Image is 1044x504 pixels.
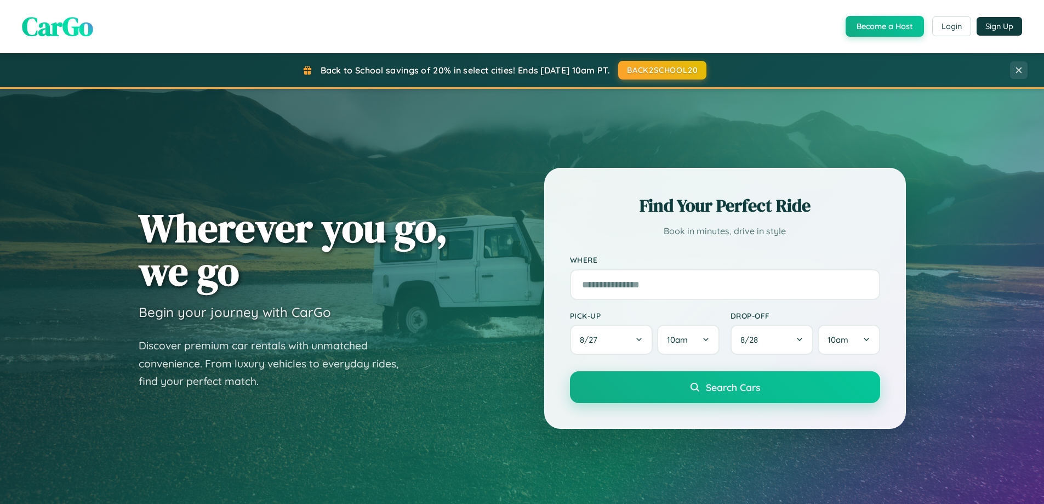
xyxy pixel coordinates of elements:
p: Discover premium car rentals with unmatched convenience. From luxury vehicles to everyday rides, ... [139,337,413,390]
span: Search Cars [706,381,760,393]
p: Book in minutes, drive in style [570,223,880,239]
button: 8/28 [731,325,814,355]
button: 10am [818,325,880,355]
h2: Find Your Perfect Ride [570,194,880,218]
span: 10am [828,335,848,345]
h3: Begin your journey with CarGo [139,304,331,320]
span: Back to School savings of 20% in select cities! Ends [DATE] 10am PT. [321,65,610,76]
span: 10am [667,335,688,345]
h1: Wherever you go, we go [139,206,448,293]
span: 8 / 28 [740,335,763,345]
button: Become a Host [846,16,924,37]
button: BACK2SCHOOL20 [618,61,706,80]
label: Pick-up [570,311,720,320]
label: Drop-off [731,311,880,320]
button: 8/27 [570,325,653,355]
label: Where [570,256,880,265]
span: CarGo [22,8,93,44]
button: Sign Up [977,17,1022,36]
button: 10am [657,325,719,355]
span: 8 / 27 [580,335,603,345]
button: Login [932,16,971,36]
button: Search Cars [570,371,880,403]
